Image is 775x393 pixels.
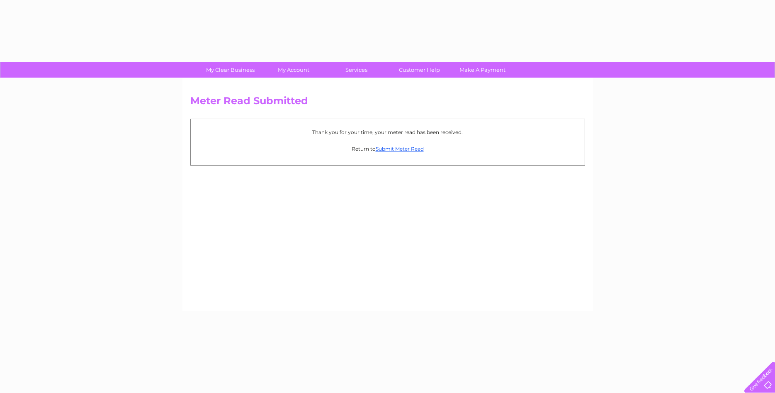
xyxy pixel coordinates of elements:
[448,62,517,78] a: Make A Payment
[376,146,424,152] a: Submit Meter Read
[196,62,265,78] a: My Clear Business
[190,95,585,111] h2: Meter Read Submitted
[385,62,454,78] a: Customer Help
[259,62,328,78] a: My Account
[195,145,581,153] p: Return to
[195,128,581,136] p: Thank you for your time, your meter read has been received.
[322,62,391,78] a: Services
